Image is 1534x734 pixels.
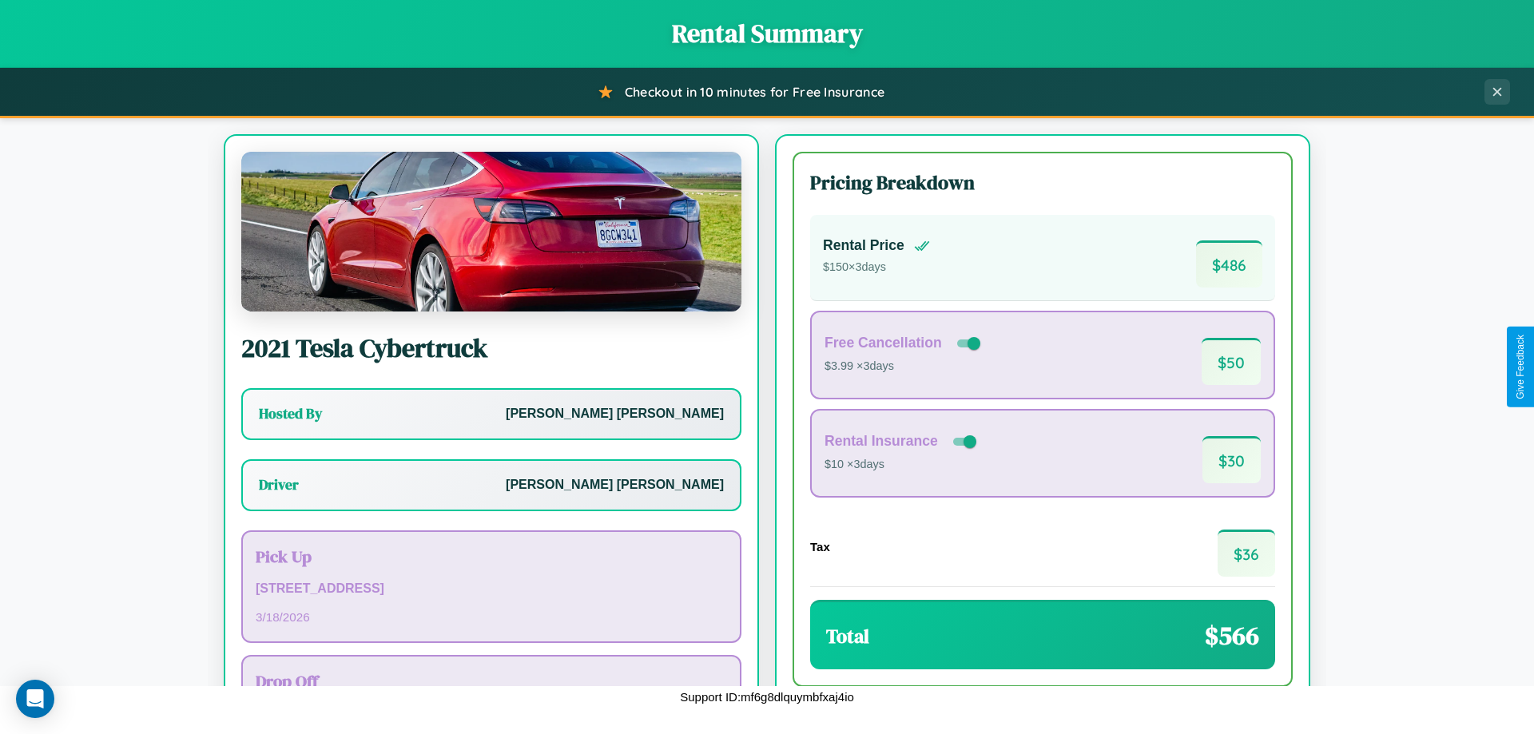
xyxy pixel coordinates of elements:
span: Checkout in 10 minutes for Free Insurance [625,84,884,100]
img: Tesla Cybertruck [241,152,741,311]
h3: Driver [259,475,299,494]
p: Support ID: mf6g8dlquymbfxaj4io [680,686,854,708]
p: [PERSON_NAME] [PERSON_NAME] [506,474,724,497]
h1: Rental Summary [16,16,1518,51]
h3: Pricing Breakdown [810,169,1275,196]
span: $ 30 [1202,436,1261,483]
p: 3 / 18 / 2026 [256,606,727,628]
p: [PERSON_NAME] [PERSON_NAME] [506,403,724,426]
h3: Hosted By [259,404,322,423]
h3: Drop Off [256,669,727,692]
h4: Tax [810,540,830,553]
h3: Pick Up [256,545,727,568]
span: $ 486 [1196,240,1262,288]
h4: Free Cancellation [825,335,942,351]
p: $10 × 3 days [825,454,980,475]
h4: Rental Insurance [825,433,938,450]
span: $ 36 [1218,530,1275,577]
h2: 2021 Tesla Cybertruck [241,331,741,366]
span: $ 566 [1205,618,1259,653]
p: [STREET_ADDRESS] [256,577,727,601]
span: $ 50 [1202,338,1261,385]
p: $ 150 × 3 days [823,257,930,278]
p: $3.99 × 3 days [825,356,984,377]
h3: Total [826,623,869,649]
div: Give Feedback [1515,335,1526,399]
div: Open Intercom Messenger [16,680,54,718]
h4: Rental Price [823,237,904,254]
